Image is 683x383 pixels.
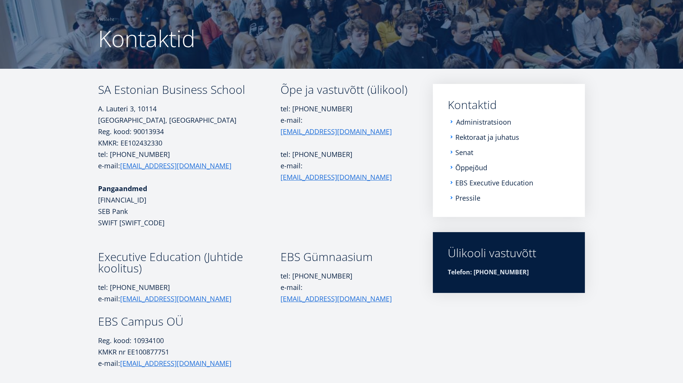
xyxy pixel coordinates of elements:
a: [EMAIL_ADDRESS][DOMAIN_NAME] [280,293,392,304]
a: [EMAIL_ADDRESS][DOMAIN_NAME] [120,160,232,171]
h3: Õpe ja vastuvõtt (ülikool) [280,84,411,95]
a: [EMAIL_ADDRESS][DOMAIN_NAME] [120,358,232,369]
a: Kontaktid [448,99,570,111]
a: [EMAIL_ADDRESS][DOMAIN_NAME] [280,126,392,137]
p: tel: [PHONE_NUMBER] [280,149,411,160]
a: Senat [456,149,474,156]
a: Administratsioon [456,118,512,126]
p: tel: [PHONE_NUMBER] e-mail: [98,149,280,171]
p: e-mail: [98,358,280,369]
p: e-mail: [280,160,411,183]
h3: EBS Gümnaasium [280,251,411,263]
a: Õppejõud [456,164,488,171]
a: EBS Executive Education [456,179,534,187]
p: [FINANCIAL_ID] SEB Pank SWIFT [SWIFT_CODE] [98,183,280,228]
a: Pressile [456,194,481,202]
p: tel: [PHONE_NUMBER] e-mail: [280,270,411,304]
div: Ülikooli vastuvõtt [448,247,570,259]
p: A. Lauteri 3, 10114 [GEOGRAPHIC_DATA], [GEOGRAPHIC_DATA] Reg. kood: 90013934 [98,103,280,137]
h3: Executive Education (Juhtide koolitus) [98,251,280,274]
p: tel: [PHONE_NUMBER] e-mail: [98,282,280,304]
p: KMKR: EE102432330 [98,137,280,149]
p: KMKR nr EE100877751 [98,346,280,358]
h3: EBS Campus OÜ [98,316,280,327]
a: Avaleht [98,16,114,23]
p: tel: [PHONE_NUMBER] e-mail: [280,103,411,137]
a: [EMAIL_ADDRESS][DOMAIN_NAME] [120,293,232,304]
a: [EMAIL_ADDRESS][DOMAIN_NAME] [280,171,392,183]
p: Reg. kood: 10934100 [98,335,280,346]
a: Rektoraat ja juhatus [456,133,520,141]
span: Kontaktid [98,23,196,54]
h3: SA Estonian Business School [98,84,280,95]
strong: Pangaandmed [98,184,147,193]
strong: Telefon: [PHONE_NUMBER] [448,268,529,276]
